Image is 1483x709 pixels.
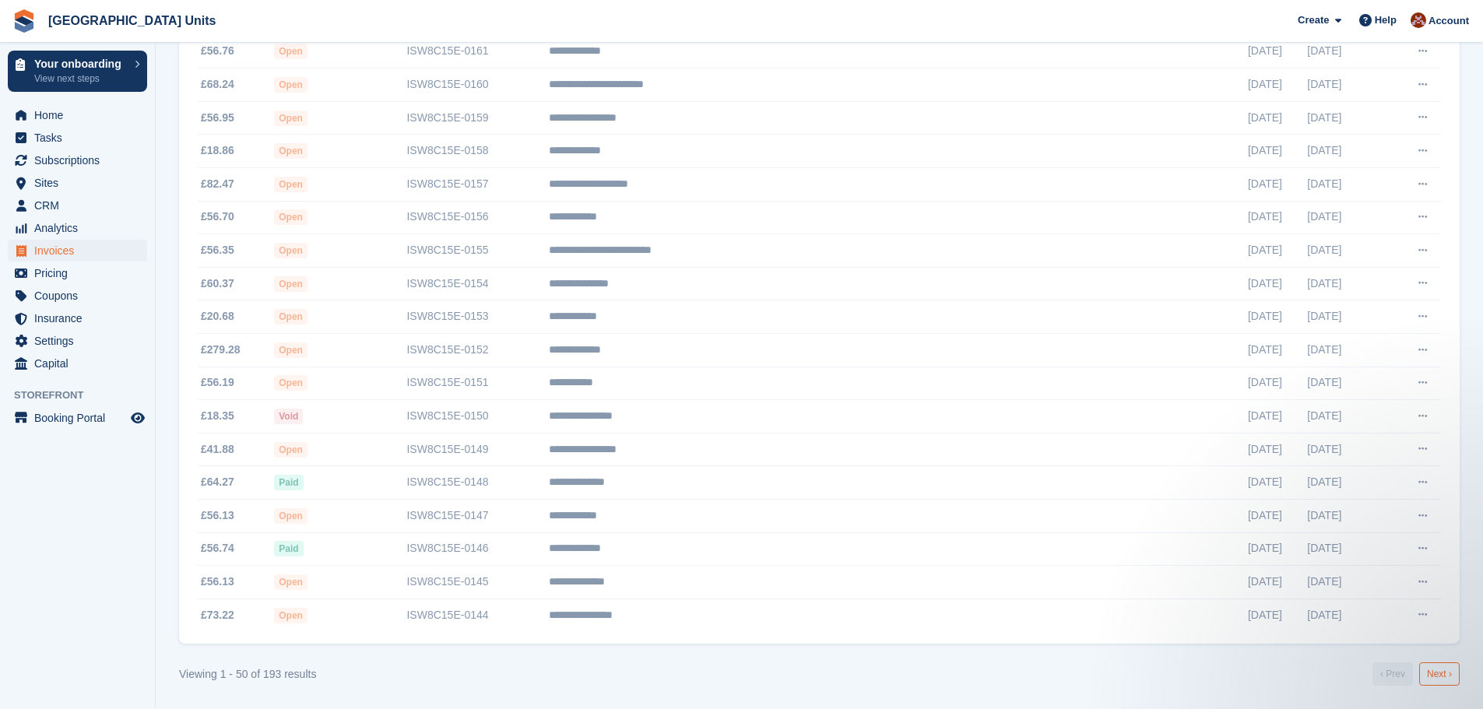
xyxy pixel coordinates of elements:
[1375,12,1397,28] span: Help
[8,240,147,261] a: menu
[8,172,147,194] a: menu
[34,104,128,126] span: Home
[8,330,147,352] a: menu
[34,307,128,329] span: Insurance
[8,195,147,216] a: menu
[34,217,128,239] span: Analytics
[8,217,147,239] a: menu
[34,127,128,149] span: Tasks
[8,262,147,284] a: menu
[34,353,128,374] span: Capital
[8,149,147,171] a: menu
[1298,12,1329,28] span: Create
[34,195,128,216] span: CRM
[8,104,147,126] a: menu
[34,285,128,307] span: Coupons
[42,8,222,33] a: [GEOGRAPHIC_DATA] Units
[8,353,147,374] a: menu
[34,407,128,429] span: Booking Portal
[1411,12,1426,28] img: Laura Clinnick
[34,262,128,284] span: Pricing
[8,127,147,149] a: menu
[8,307,147,329] a: menu
[8,51,147,92] a: Your onboarding View next steps
[14,388,155,403] span: Storefront
[34,58,127,69] p: Your onboarding
[8,285,147,307] a: menu
[34,172,128,194] span: Sites
[34,149,128,171] span: Subscriptions
[34,72,127,86] p: View next steps
[8,407,147,429] a: menu
[34,240,128,261] span: Invoices
[34,330,128,352] span: Settings
[1429,13,1469,29] span: Account
[128,409,147,427] a: Preview store
[12,9,36,33] img: stora-icon-8386f47178a22dfd0bd8f6a31ec36ba5ce8667c1dd55bd0f319d3a0aa187defe.svg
